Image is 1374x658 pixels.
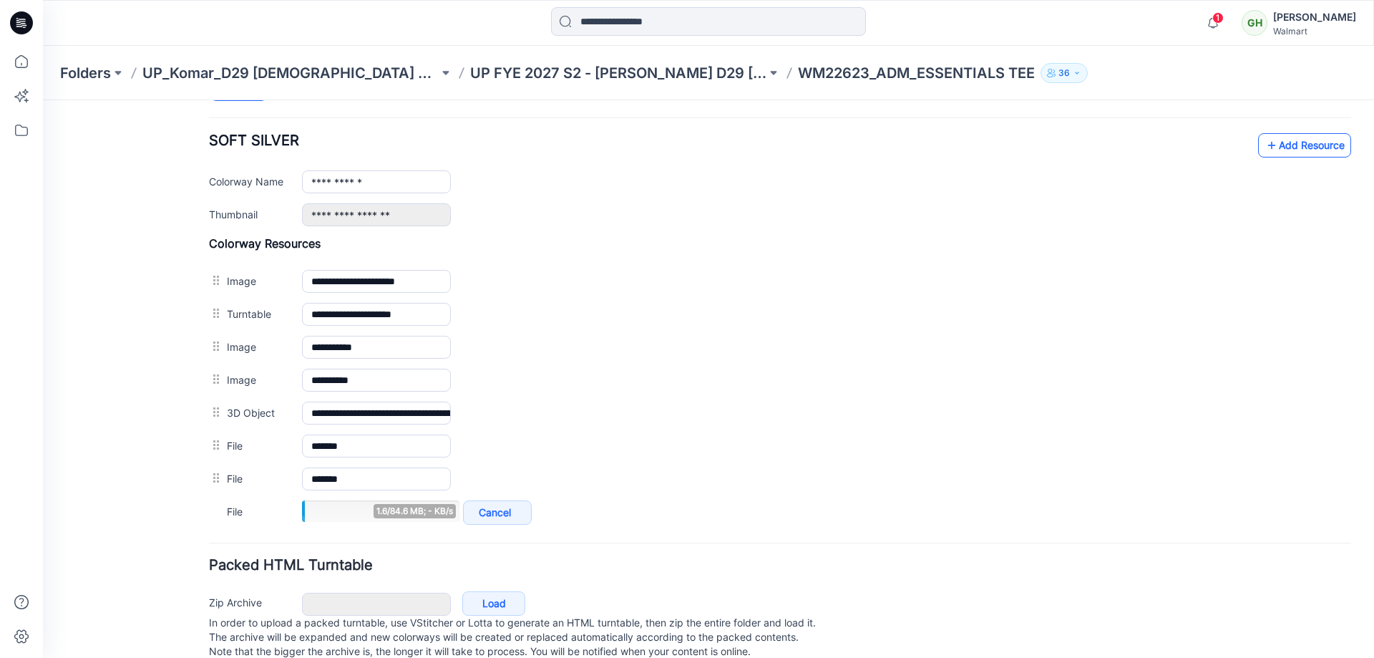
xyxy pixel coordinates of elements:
[1058,65,1070,81] p: 36
[798,63,1035,83] p: WM22623_ADM_ESSENTIALS TEE
[1273,26,1356,37] div: Walmart
[1242,10,1267,36] div: GH
[184,238,245,254] label: Image
[60,63,111,83] a: Folders
[184,370,245,386] label: File
[184,403,245,419] label: File
[1041,63,1088,83] button: 36
[166,136,1308,150] h4: Colorway Resources
[166,516,1308,558] p: In order to upload a packed turntable, use VStitcher or Lotta to generate an HTML turntable, then...
[419,491,482,516] a: Load
[1212,12,1224,24] span: 1
[184,205,245,221] label: Turntable
[1273,9,1356,26] div: [PERSON_NAME]
[142,63,439,83] a: UP_Komar_D29 [DEMOGRAPHIC_DATA] Sleep
[166,494,245,510] label: Zip Archive
[43,100,1374,658] iframe: edit-style
[420,400,489,425] a: Cancel
[184,173,245,188] label: Image
[184,271,245,287] label: Image
[470,63,766,83] a: UP FYE 2027 S2 - [PERSON_NAME] D29 [DEMOGRAPHIC_DATA] Sleepwear
[331,404,413,418] span: 1.6/84.6 MB; - KB/s
[166,106,245,122] label: Thumbnail
[166,458,1308,472] h4: Packed HTML Turntable
[184,337,245,353] label: File
[184,304,245,320] label: 3D Object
